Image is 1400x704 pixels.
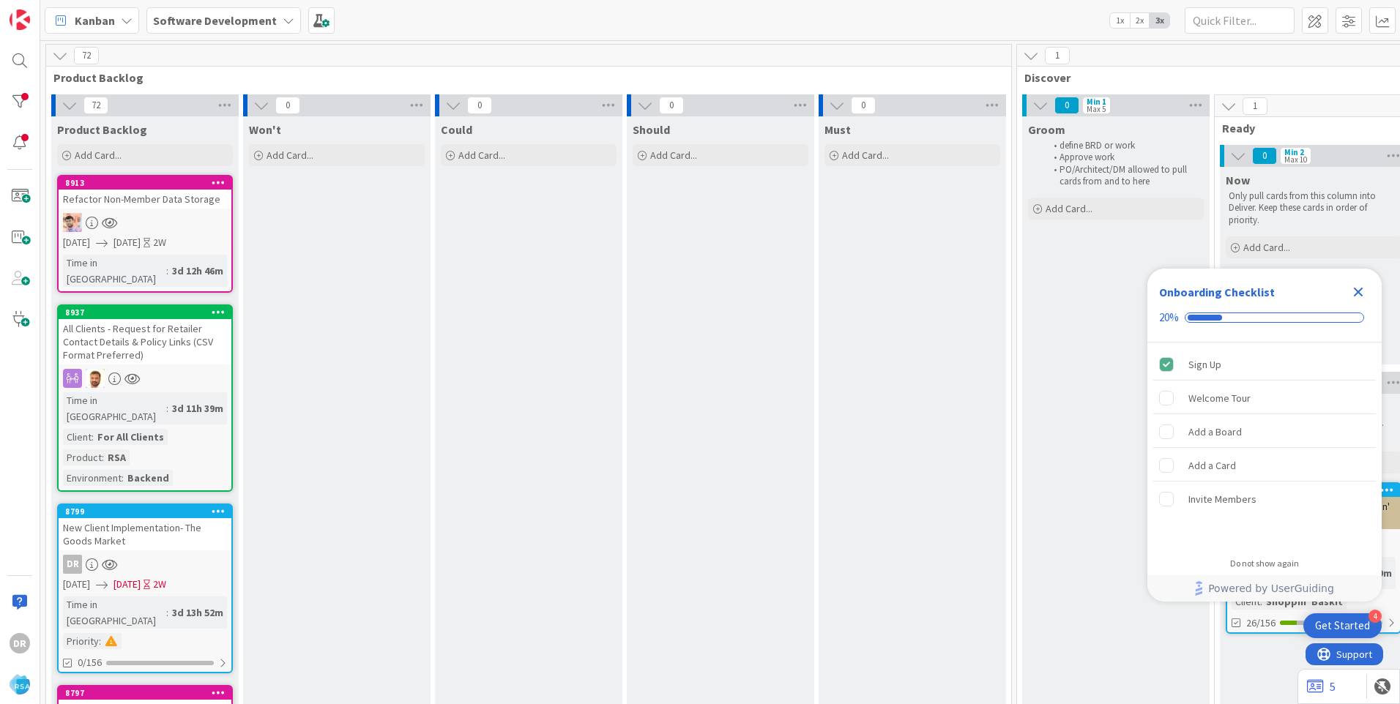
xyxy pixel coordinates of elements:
[63,429,92,445] div: Client
[1046,164,1202,188] li: PO/Architect/DM allowed to pull cards from and to here
[86,369,105,388] img: AS
[1110,13,1130,28] span: 1x
[1046,140,1202,151] li: define BRD or work
[63,392,166,424] div: Time in [GEOGRAPHIC_DATA]
[166,604,168,621] span: :
[168,263,227,279] div: 3d 12h 46m
[1208,580,1334,597] span: Powered by UserGuiding
[113,577,141,592] span: [DATE]
[57,503,233,673] a: 8799New Client Implementation- The Goods MarketDR[DATE][DATE]2WTime in [GEOGRAPHIC_DATA]:3d 13h 5...
[53,70,993,85] span: Product Backlog
[1153,483,1376,515] div: Invite Members is incomplete.
[153,235,166,250] div: 2W
[1159,283,1275,301] div: Onboarding Checklist
[1229,190,1399,226] p: Only pull cards from this column into Deliver. Keep these cards in order of priority.
[1246,615,1276,631] span: 26/156
[63,470,122,486] div: Environment
[1159,311,1179,324] div: 20%
[59,555,231,574] div: DR
[59,518,231,550] div: New Client Implementation- The Goods Market
[1153,416,1376,448] div: Add a Board is incomplete.
[659,97,684,114] span: 0
[94,429,168,445] div: For All Clients
[1147,342,1382,548] div: Checklist items
[1185,7,1295,34] input: Quick Filter...
[59,213,231,232] div: RS
[441,122,472,137] span: Could
[1188,423,1242,441] div: Add a Board
[1188,457,1236,474] div: Add a Card
[59,369,231,388] div: AS
[1045,47,1070,64] span: 1
[65,506,231,517] div: 8799
[633,122,670,137] span: Should
[1054,97,1079,114] span: 0
[63,235,90,250] span: [DATE]
[1284,156,1307,163] div: Max 10
[1150,13,1169,28] span: 3x
[102,449,104,465] span: :
[851,97,876,114] span: 0
[267,149,313,162] span: Add Card...
[59,176,231,190] div: 8913
[1046,151,1202,163] li: Approve work
[1147,575,1382,602] div: Footer
[59,176,231,209] div: 8913Refactor Non-Member Data Storage
[1230,558,1299,569] div: Do not show again
[458,149,505,162] span: Add Card...
[168,400,227,416] div: 3d 11h 39m
[83,97,108,114] span: 72
[78,655,102,670] span: 0/156
[1307,678,1336,695] a: 5
[63,213,82,232] img: RS
[63,255,166,287] div: Time in [GEOGRAPHIC_DATA]
[166,400,168,416] span: :
[65,688,231,698] div: 8797
[1024,70,1400,85] span: Discover
[153,577,166,592] div: 2W
[1347,280,1370,304] div: Close Checklist
[249,122,281,137] span: Won't
[1028,122,1065,137] span: Groom
[1046,202,1092,215] span: Add Card...
[57,175,233,293] a: 8913Refactor Non-Member Data StorageRS[DATE][DATE]2WTime in [GEOGRAPHIC_DATA]:3d 12h 46m
[1188,356,1221,373] div: Sign Up
[75,12,115,29] span: Kanban
[1284,149,1304,156] div: Min 2
[65,307,231,318] div: 8937
[1188,389,1251,407] div: Welcome Tour
[63,449,102,465] div: Product
[824,122,851,137] span: Must
[10,633,30,654] div: DR
[113,235,141,250] span: [DATE]
[1243,241,1290,254] span: Add Card...
[1226,173,1250,187] span: Now
[75,149,122,162] span: Add Card...
[59,319,231,364] div: All Clients - Request for Retailer Contact Details & Policy Links (CSV Format Preferred)
[63,555,82,574] div: DR
[63,596,166,629] div: Time in [GEOGRAPHIC_DATA]
[1155,575,1374,602] a: Powered by UserGuiding
[1153,348,1376,381] div: Sign Up is complete.
[168,604,227,621] div: 3d 13h 52m
[1369,610,1382,623] div: 4
[153,13,277,28] b: Software Development
[1153,382,1376,414] div: Welcome Tour is incomplete.
[650,149,697,162] span: Add Card...
[842,149,889,162] span: Add Card...
[59,505,231,518] div: 8799
[1303,613,1382,638] div: Open Get Started checklist, remaining modules: 4
[124,470,173,486] div: Backend
[99,633,101,649] span: :
[57,304,233,492] a: 8937All Clients - Request for Retailer Contact Details & Policy Links (CSV Format Preferred)ASTim...
[1315,618,1370,633] div: Get Started
[1130,13,1150,28] span: 2x
[59,306,231,319] div: 8937
[63,633,99,649] div: Priority
[1159,311,1370,324] div: Checklist progress: 20%
[122,470,124,486] span: :
[59,505,231,550] div: 8799New Client Implementation- The Goods Market
[467,97,492,114] span: 0
[59,190,231,209] div: Refactor Non-Member Data Storage
[92,429,94,445] span: :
